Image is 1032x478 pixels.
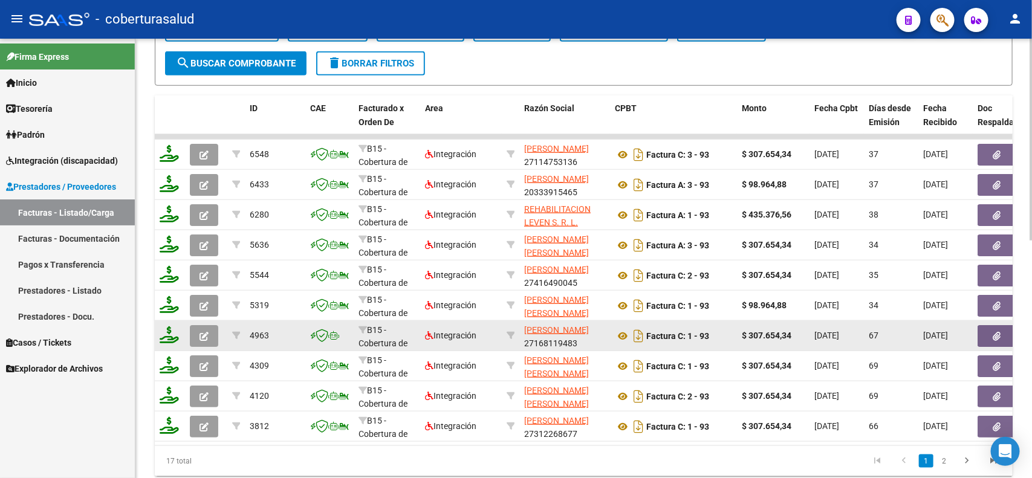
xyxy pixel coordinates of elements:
strong: Factura C: 3 - 93 [646,150,709,160]
span: 4963 [250,331,269,340]
i: Descargar documento [631,205,646,225]
i: Descargar documento [631,417,646,436]
datatable-header-cell: CPBT [610,95,737,149]
span: Padrón [6,128,45,141]
span: 3812 [250,421,269,431]
datatable-header-cell: Monto [737,95,810,149]
strong: Factura C: 2 - 93 [646,271,709,280]
strong: Factura A: 3 - 93 [646,180,709,190]
a: 1 [919,454,933,468]
span: [DATE] [814,391,839,401]
span: Integración [425,270,476,280]
span: B15 - Cobertura de Salud [359,386,407,423]
span: 4309 [250,361,269,370]
a: go to next page [955,454,978,468]
i: Descargar documento [631,236,646,255]
div: 27312268677 [524,414,605,439]
div: 30717191656 [524,202,605,228]
span: 66 [869,421,878,431]
span: B15 - Cobertura de Salud [359,325,407,363]
span: 5544 [250,270,269,280]
span: REHABILITACION LEVEN S. R. L. [524,204,591,228]
strong: $ 307.654,34 [742,270,791,280]
span: Integración [425,361,476,370]
strong: $ 307.654,34 [742,361,791,370]
span: [DATE] [814,210,839,219]
div: 27246169808 [524,293,605,318]
span: Integración [425,179,476,189]
li: page 2 [935,451,953,471]
div: Open Intercom Messenger [991,437,1020,466]
span: Area [425,103,443,113]
span: Integración [425,331,476,340]
span: Monto [742,103,767,113]
span: 4120 [250,391,269,401]
i: Descargar documento [631,266,646,285]
div: 17 total [155,446,324,476]
strong: Factura A: 1 - 93 [646,210,709,220]
datatable-header-cell: ID [245,95,305,149]
strong: $ 435.376,56 [742,210,791,219]
span: 34 [869,240,878,250]
span: 5319 [250,300,269,310]
span: [DATE] [923,240,948,250]
span: Prestadores / Proveedores [6,180,116,193]
div: 27392020948 [524,354,605,379]
div: 27114753136 [524,142,605,167]
span: [DATE] [923,331,948,340]
span: [DATE] [923,391,948,401]
strong: $ 307.654,34 [742,331,791,340]
span: Borrar Filtros [327,58,414,69]
a: 2 [937,454,952,468]
span: Integración [425,210,476,219]
span: ID [250,103,258,113]
span: 69 [869,391,878,401]
span: Doc Respaldatoria [978,103,1032,127]
span: [DATE] [814,421,839,431]
i: Descargar documento [631,145,646,164]
span: Tesorería [6,102,53,115]
span: 5636 [250,240,269,250]
span: Explorador de Archivos [6,362,103,375]
span: [PERSON_NAME] [PERSON_NAME] [524,234,589,258]
span: Integración [425,240,476,250]
span: Integración [425,421,476,431]
span: B15 - Cobertura de Salud [359,265,407,302]
span: Integración [425,391,476,401]
span: [DATE] [814,240,839,250]
div: 27168119483 [524,323,605,349]
strong: $ 307.654,34 [742,421,791,431]
span: CPBT [615,103,637,113]
span: [PERSON_NAME] [524,265,589,274]
strong: Factura A: 3 - 93 [646,241,709,250]
span: [DATE] [814,270,839,280]
span: [DATE] [923,149,948,159]
strong: Factura C: 1 - 93 [646,422,709,431]
span: [DATE] [814,300,839,310]
span: [PERSON_NAME] [PERSON_NAME] [524,295,589,318]
span: [PERSON_NAME] [PERSON_NAME] [524,355,589,379]
span: [DATE] [923,210,948,219]
span: Fecha Recibido [923,103,957,127]
span: [PERSON_NAME] [524,174,589,184]
span: B15 - Cobertura de Salud [359,416,407,453]
span: Razón Social [524,103,574,113]
span: CAE [310,103,326,113]
span: Integración [425,149,476,159]
datatable-header-cell: Días desde Emisión [864,95,918,149]
datatable-header-cell: Facturado x Orden De [354,95,420,149]
span: B15 - Cobertura de Salud [359,204,407,242]
span: Integración (discapacidad) [6,154,118,167]
strong: Factura C: 1 - 93 [646,331,709,341]
mat-icon: menu [10,11,24,26]
span: [DATE] [814,149,839,159]
datatable-header-cell: Razón Social [519,95,610,149]
span: [PERSON_NAME] [524,416,589,425]
i: Descargar documento [631,296,646,315]
span: Firma Express [6,50,69,63]
span: B15 - Cobertura de Salud [359,234,407,272]
span: [PERSON_NAME] [524,144,589,153]
span: 69 [869,361,878,370]
strong: $ 98.964,88 [742,300,787,310]
a: go to first page [866,454,889,468]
